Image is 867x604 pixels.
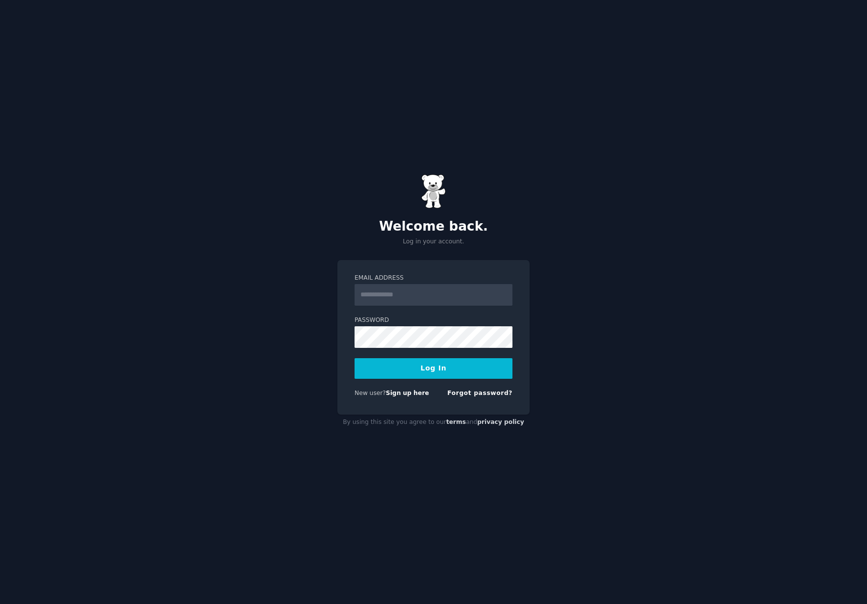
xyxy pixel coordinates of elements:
a: terms [446,419,466,425]
a: Forgot password? [447,390,512,396]
span: New user? [355,390,386,396]
label: Email Address [355,274,512,283]
img: Gummy Bear [421,174,446,209]
a: privacy policy [477,419,524,425]
a: Sign up here [386,390,429,396]
h2: Welcome back. [337,219,530,235]
label: Password [355,316,512,325]
button: Log In [355,358,512,379]
p: Log in your account. [337,237,530,246]
div: By using this site you agree to our and [337,415,530,430]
